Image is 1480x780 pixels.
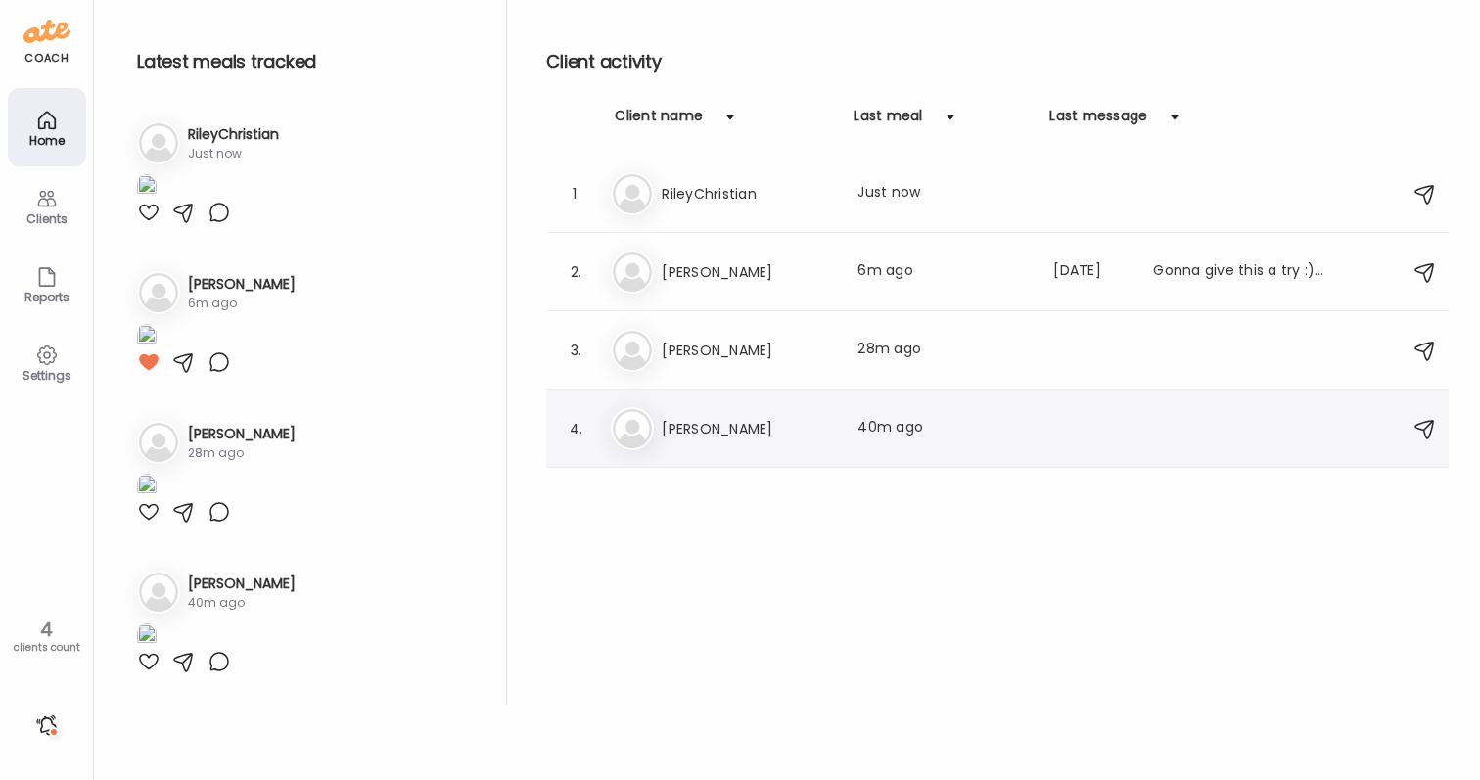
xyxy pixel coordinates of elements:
[564,182,587,206] div: 1.
[188,124,279,145] h3: RileyChristian
[23,16,70,47] img: ate
[12,369,82,382] div: Settings
[7,641,86,655] div: clients count
[1153,260,1325,284] div: Gonna give this a try :). Will see how it goes. Still looking around.
[139,573,178,612] img: bg-avatar-default.svg
[615,106,703,137] div: Client name
[7,618,86,641] div: 4
[139,123,178,162] img: bg-avatar-default.svg
[139,273,178,312] img: bg-avatar-default.svg
[613,409,652,448] img: bg-avatar-default.svg
[546,47,1449,76] h2: Client activity
[1053,260,1130,284] div: [DATE]
[139,423,178,462] img: bg-avatar-default.svg
[188,295,296,312] div: 6m ago
[857,260,1030,284] div: 6m ago
[188,444,296,462] div: 28m ago
[137,174,157,201] img: images%2F0Y4bWpMhlRNX09ybTAqeUZ9kjce2%2F7yxmBKof3SMqorRVtqkW%2FHUYxqbbqsPHQIin8BazG_1080
[137,47,475,76] h2: Latest meals tracked
[857,182,1030,206] div: Just now
[564,417,587,440] div: 4.
[12,134,82,147] div: Home
[857,339,1030,362] div: 28m ago
[188,145,279,162] div: Just now
[137,324,157,350] img: images%2F9m0wo3u4xiOiSyzKak2CrNyhZrr2%2F8EsFqfjlnEP4VCRbLyGC%2FRE95L51U1J2KjzZsuGXW_1080
[24,50,69,67] div: coach
[188,574,296,594] h3: [PERSON_NAME]
[188,594,296,612] div: 40m ago
[613,331,652,370] img: bg-avatar-default.svg
[188,274,296,295] h3: [PERSON_NAME]
[12,212,82,225] div: Clients
[857,417,1030,440] div: 40m ago
[137,623,157,650] img: images%2FYbibzz13L5YtVWhTbCBCLXSanO73%2FUJTHfsHGDeywKCkqqhaD%2FeF1DhKdxeaf4sHD9ZAni_1080
[613,174,652,213] img: bg-avatar-default.svg
[12,291,82,303] div: Reports
[662,339,834,362] h3: [PERSON_NAME]
[613,252,652,292] img: bg-avatar-default.svg
[854,106,922,137] div: Last meal
[1049,106,1147,137] div: Last message
[662,260,834,284] h3: [PERSON_NAME]
[662,182,834,206] h3: RileyChristian
[137,474,157,500] img: images%2FaKA3qwz9oIT3bYHDbGi0vspnEph2%2Fdh4CY6pSO5l79J5iEIlc%2FS734eZGoYF3pEeCdVRyH_1080
[564,260,587,284] div: 2.
[188,424,296,444] h3: [PERSON_NAME]
[564,339,587,362] div: 3.
[662,417,834,440] h3: [PERSON_NAME]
